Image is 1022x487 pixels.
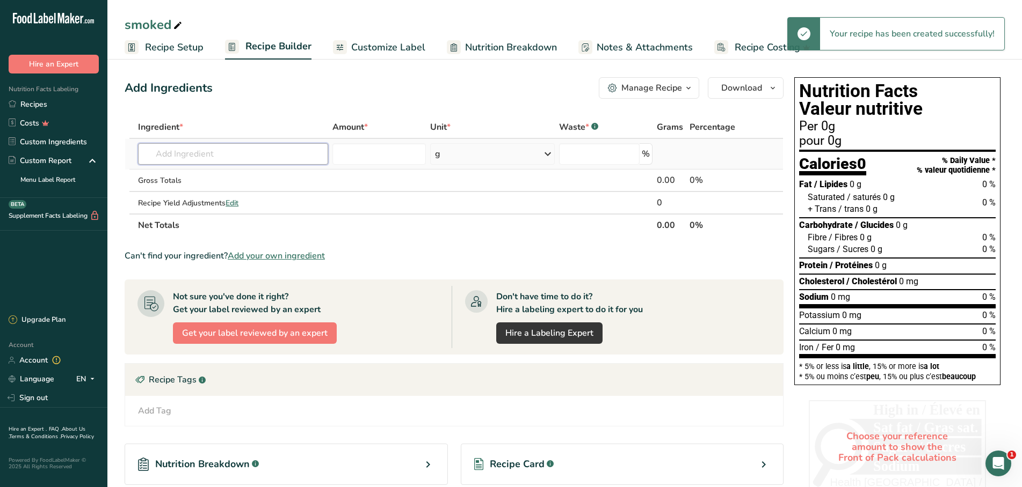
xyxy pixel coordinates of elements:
[138,197,328,209] div: Recipe Yield Adjustments
[125,35,204,60] a: Recipe Setup
[245,39,311,54] span: Recipe Builder
[982,342,996,352] span: 0 %
[49,425,62,433] a: FAQ .
[155,457,250,471] span: Nutrition Breakdown
[847,192,881,202] span: / saturés
[657,121,683,134] span: Grams
[332,121,368,134] span: Amount
[924,362,939,371] span: a lot
[125,79,213,97] div: Add Ingredients
[430,121,451,134] span: Unit
[657,196,685,209] div: 0
[9,457,99,470] div: Powered By FoodLabelMaker © 2025 All Rights Reserved
[982,179,996,189] span: 0 %
[799,342,814,352] span: Iron
[125,15,184,34] div: smoked
[735,40,800,55] span: Recipe Costing
[721,82,762,94] span: Download
[496,322,603,344] a: Hire a Labeling Expert
[138,121,183,134] span: Ingredient
[621,82,682,94] div: Manage Recipe
[799,292,829,302] span: Sodium
[173,290,321,316] div: Not sure you've done it right? Get your label reviewed by an expert
[799,120,996,133] div: Per 0g
[982,244,996,254] span: 0 %
[690,174,751,187] div: 0%
[1007,451,1016,459] span: 1
[799,260,828,270] span: Protein
[655,213,687,236] th: 0.00
[9,425,47,433] a: Hire an Expert .
[799,220,853,230] span: Carbohydrate
[714,35,810,60] a: Recipe Costing
[136,213,655,236] th: Net Totals
[871,244,882,254] span: 0 g
[836,342,855,352] span: 0 mg
[9,155,71,166] div: Custom Report
[559,121,598,134] div: Waste
[899,276,918,286] span: 0 mg
[814,179,847,189] span: / Lipides
[816,342,833,352] span: / Fer
[883,192,895,202] span: 0 g
[866,372,879,381] span: peu
[465,40,557,55] span: Nutrition Breakdown
[942,372,976,381] span: beaucoup
[351,40,425,55] span: Customize Label
[799,373,996,380] div: * 5% ou moins c’est , 15% ou plus c’est
[850,179,861,189] span: 0 g
[982,326,996,336] span: 0 %
[76,373,99,386] div: EN
[830,260,873,270] span: / Protéines
[225,34,311,60] a: Recipe Builder
[9,55,99,73] button: Hire an Expert
[9,370,54,388] a: Language
[173,322,337,344] button: Get your label reviewed by an expert
[808,232,827,242] span: Fibre
[832,326,852,336] span: 0 mg
[138,143,328,165] input: Add Ingredient
[687,213,753,236] th: 0%
[435,147,440,160] div: g
[145,40,204,55] span: Recipe Setup
[896,220,908,230] span: 0 g
[9,433,61,440] a: Terms & Conditions .
[9,425,85,440] a: About Us .
[799,156,866,176] div: Calories
[982,197,996,208] span: 0 %
[799,276,844,286] span: Cholesterol
[837,244,868,254] span: / Sucres
[808,244,835,254] span: Sugars
[228,249,325,262] span: Add your own ingredient
[846,362,869,371] span: a little
[657,174,685,187] div: 0.00
[846,276,897,286] span: / Cholestérol
[917,156,996,175] div: % Daily Value * % valeur quotidienne *
[982,310,996,320] span: 0 %
[226,198,238,208] span: Edit
[799,326,830,336] span: Calcium
[982,292,996,302] span: 0 %
[496,290,643,316] div: Don't have time to do it? Hire a labeling expert to do it for you
[125,364,783,396] div: Recipe Tags
[820,18,1004,50] div: Your recipe has been created successfully!
[799,179,812,189] span: Fat
[875,260,887,270] span: 0 g
[985,451,1011,476] iframe: Intercom live chat
[490,457,545,471] span: Recipe Card
[182,327,328,340] span: Get your label reviewed by an expert
[808,204,836,214] span: + Trans
[9,200,26,209] div: BETA
[799,358,996,380] section: * 5% or less is , 15% or more is
[708,77,784,99] button: Download
[866,204,878,214] span: 0 g
[597,40,693,55] span: Notes & Attachments
[578,35,693,60] a: Notes & Attachments
[9,315,66,326] div: Upgrade Plan
[855,220,894,230] span: / Glucides
[982,232,996,242] span: 0 %
[799,82,996,118] h1: Nutrition Facts Valeur nutritive
[447,35,557,60] a: Nutrition Breakdown
[799,135,996,147] div: pour 0g
[138,404,171,417] div: Add Tag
